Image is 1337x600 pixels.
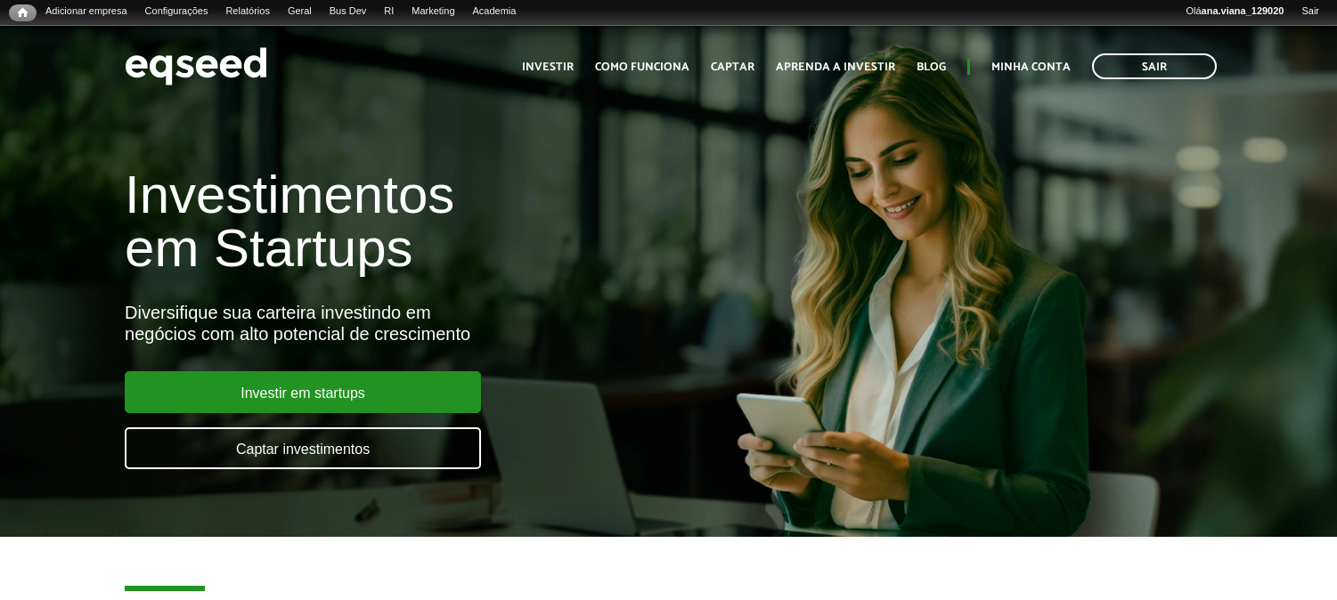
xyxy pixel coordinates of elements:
strong: ana.viana_129020 [1202,5,1284,16]
span: Início [18,6,28,19]
a: Sair [1292,4,1328,19]
a: Blog [917,61,946,73]
a: Como funciona [595,61,689,73]
a: Academia [464,4,526,19]
a: Captar [711,61,754,73]
a: Minha conta [991,61,1071,73]
img: EqSeed [125,43,267,90]
a: Geral [279,4,321,19]
a: Início [9,4,37,21]
a: Investir [522,61,574,73]
a: Sair [1092,53,1217,79]
a: Oláana.viana_129020 [1178,4,1293,19]
a: Adicionar empresa [37,4,136,19]
a: Relatórios [216,4,278,19]
div: Diversifique sua carteira investindo em negócios com alto potencial de crescimento [125,302,767,345]
a: RI [375,4,403,19]
a: Bus Dev [321,4,376,19]
a: Aprenda a investir [776,61,895,73]
a: Marketing [403,4,463,19]
a: Investir em startups [125,371,481,413]
a: Captar investimentos [125,427,481,469]
a: Configurações [136,4,217,19]
h1: Investimentos em Startups [125,168,767,275]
